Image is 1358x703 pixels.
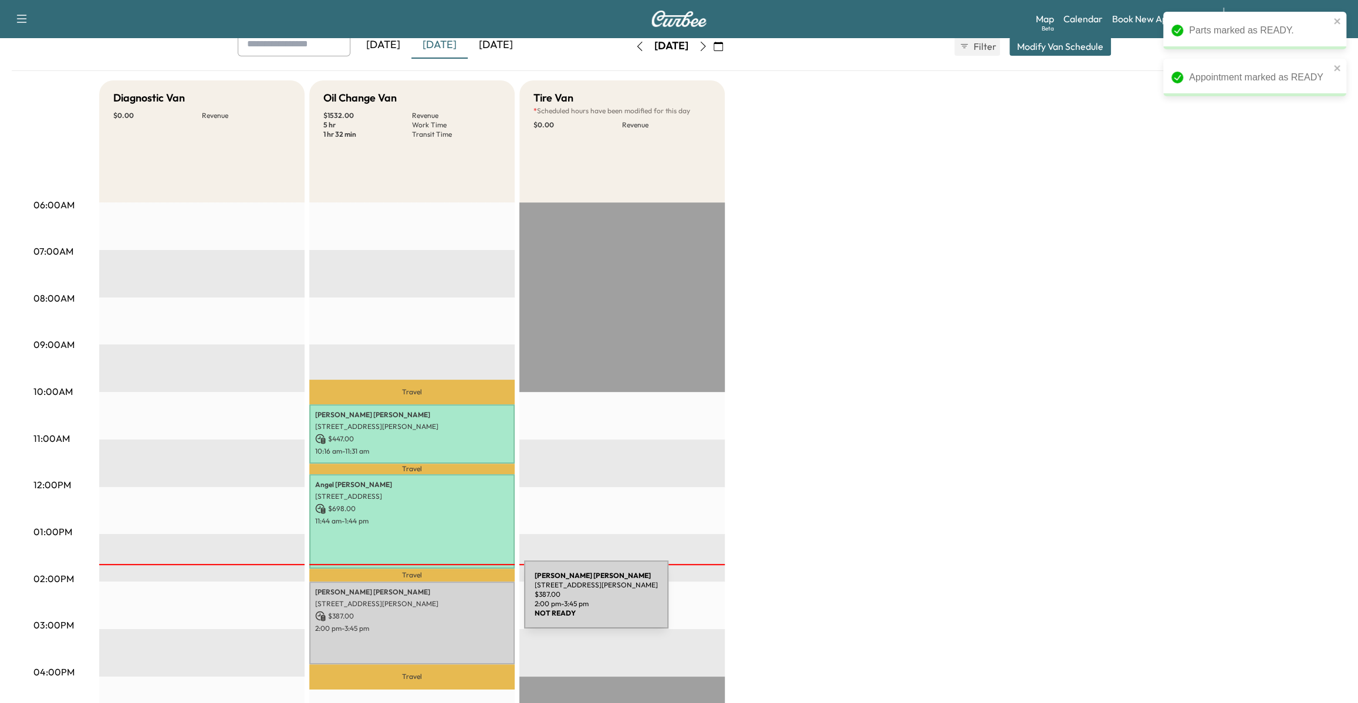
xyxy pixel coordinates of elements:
p: 5 hr [323,120,412,130]
span: Filter [974,39,995,53]
p: 1 hr 32 min [323,130,412,139]
h5: Oil Change Van [323,90,397,106]
p: Transit Time [412,130,501,139]
p: [STREET_ADDRESS] [315,492,509,501]
p: 02:00PM [33,572,74,586]
p: 06:00AM [33,198,75,212]
p: $ 1532.00 [323,111,412,120]
h5: Tire Van [533,90,573,106]
a: Calendar [1063,12,1103,26]
p: Travel [309,569,515,582]
p: 03:00PM [33,618,74,632]
button: Modify Van Schedule [1009,37,1111,56]
p: Angel [PERSON_NAME] [315,480,509,489]
p: 08:00AM [33,291,75,305]
div: [DATE] [355,32,411,59]
p: 11:00AM [33,431,70,445]
p: $ 447.00 [315,434,509,444]
p: $ 387.00 [315,611,509,621]
p: Revenue [202,111,290,120]
p: Scheduled hours have been modified for this day [533,106,711,116]
p: [PERSON_NAME] [PERSON_NAME] [315,587,509,597]
button: close [1333,63,1342,73]
p: 11:44 am - 1:44 pm [315,516,509,526]
p: Travel [309,664,515,690]
div: Appointment marked as READY [1189,70,1330,85]
p: 10:16 am - 11:31 am [315,447,509,456]
p: 10:00AM [33,384,73,398]
p: 12:00PM [33,478,71,492]
button: close [1333,16,1342,26]
div: Beta [1042,24,1054,33]
h5: Diagnostic Van [113,90,185,106]
div: [DATE] [654,39,688,53]
div: [DATE] [468,32,524,59]
p: 04:00PM [33,665,75,679]
img: Curbee Logo [651,11,707,27]
p: Revenue [622,120,711,130]
div: Parts marked as READY. [1189,23,1330,38]
p: Travel [309,464,515,474]
a: MapBeta [1036,12,1054,26]
p: $ 0.00 [533,120,622,130]
p: Travel [309,380,515,404]
div: [DATE] [411,32,468,59]
p: 07:00AM [33,244,73,258]
p: $ 0.00 [113,111,202,120]
p: [STREET_ADDRESS][PERSON_NAME] [315,422,509,431]
p: 09:00AM [33,337,75,351]
p: 2:00 pm - 3:45 pm [315,624,509,633]
p: Revenue [412,111,501,120]
p: $ 698.00 [315,503,509,514]
p: 01:00PM [33,525,72,539]
p: [STREET_ADDRESS][PERSON_NAME] [315,599,509,609]
a: Book New Appointment [1112,12,1211,26]
button: Filter [954,37,1000,56]
p: [PERSON_NAME] [PERSON_NAME] [315,410,509,420]
p: Work Time [412,120,501,130]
